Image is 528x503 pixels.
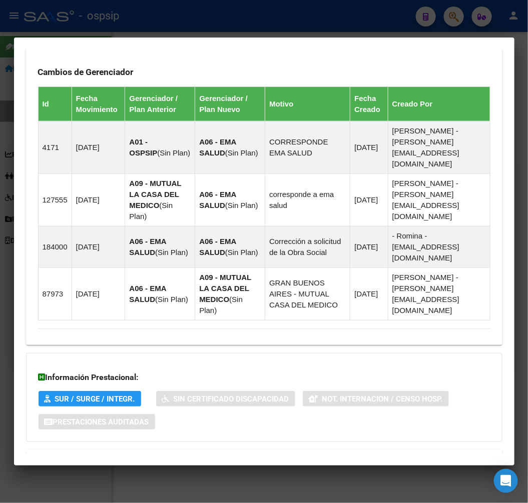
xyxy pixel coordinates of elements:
td: [DATE] [350,267,388,320]
td: [DATE] [72,173,125,226]
span: Sin Plan [160,148,188,157]
span: SUR / SURGE / INTEGR. [55,394,135,403]
button: SUR / SURGE / INTEGR. [39,391,141,406]
button: Not. Internacion / Censo Hosp. [303,391,449,406]
th: Gerenciador / Plan Anterior [125,86,195,121]
span: Sin Plan [199,295,243,314]
td: ( ) [195,267,265,320]
strong: A06 - EMA SALUD [129,284,166,303]
button: Prestaciones Auditadas [39,414,155,429]
td: [PERSON_NAME] - [PERSON_NAME][EMAIL_ADDRESS][DOMAIN_NAME] [388,121,490,173]
td: [PERSON_NAME] - [PERSON_NAME][EMAIL_ADDRESS][DOMAIN_NAME] [388,173,490,226]
td: 127555 [38,173,72,226]
th: Creado Por [388,86,490,121]
td: GRAN BUENOS AIRES - MUTUAL CASA DEL MEDICO [265,267,350,320]
td: ( ) [195,173,265,226]
td: ( ) [125,173,195,226]
td: [DATE] [350,226,388,267]
td: ( ) [125,226,195,267]
strong: A06 - EMA SALUD [199,190,236,209]
span: Sin Plan [158,248,186,256]
th: Id [38,86,72,121]
span: Sin Plan [228,248,256,256]
td: [DATE] [350,121,388,173]
strong: A09 - MUTUAL LA CASA DEL MEDICO [199,273,251,303]
div: Open Intercom Messenger [494,469,518,493]
td: [DATE] [72,267,125,320]
td: ( ) [195,121,265,173]
span: Sin Certificado Discapacidad [174,394,289,403]
h3: Información Prestacional: [39,371,490,383]
span: Sin Plan [158,295,186,303]
strong: A01 - OSPSIP [129,137,157,157]
span: Not. Internacion / Censo Hosp. [322,394,443,403]
th: Fecha Movimiento [72,86,125,121]
span: Sin Plan [129,201,173,220]
td: ( ) [125,267,195,320]
mat-expansion-panel-header: Aportes y Contribuciones del Afiliado: 23188976069 [26,450,502,474]
strong: A06 - EMA SALUD [199,137,236,157]
td: 87973 [38,267,72,320]
span: Sin Plan [228,201,256,209]
td: 184000 [38,226,72,267]
td: [DATE] [72,121,125,173]
span: Prestaciones Auditadas [53,417,149,426]
td: ( ) [195,226,265,267]
td: [DATE] [350,173,388,226]
h3: Cambios de Gerenciador [38,66,490,77]
th: Fecha Creado [350,86,388,121]
th: Motivo [265,86,350,121]
td: 4171 [38,121,72,173]
strong: A09 - MUTUAL LA CASA DEL MEDICO [129,179,181,209]
button: Sin Certificado Discapacidad [156,391,295,406]
td: [DATE] [72,226,125,267]
td: Corrección a solicitud de la Obra Social [265,226,350,267]
th: Gerenciador / Plan Nuevo [195,86,265,121]
td: ( ) [125,121,195,173]
td: [PERSON_NAME] - [PERSON_NAME][EMAIL_ADDRESS][DOMAIN_NAME] [388,267,490,320]
td: CORRESPONDE EMA SALUD [265,121,350,173]
strong: A06 - EMA SALUD [129,237,166,256]
span: Sin Plan [228,148,256,157]
td: corresponde a ema salud [265,173,350,226]
td: - Romina - [EMAIL_ADDRESS][DOMAIN_NAME] [388,226,490,267]
strong: A06 - EMA SALUD [199,237,236,256]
